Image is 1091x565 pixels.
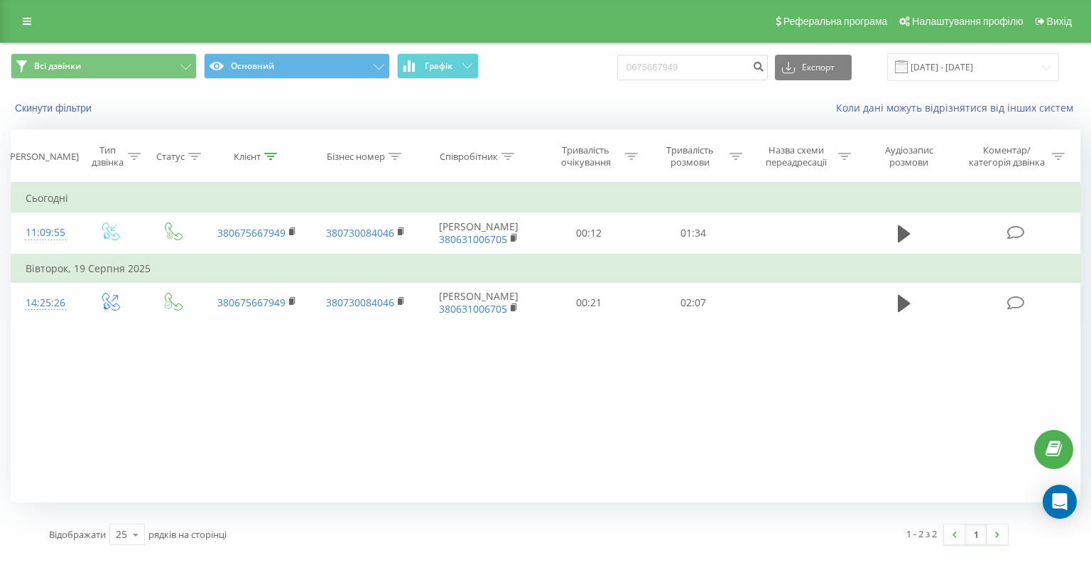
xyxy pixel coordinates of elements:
[327,151,385,163] div: Бізнес номер
[420,212,537,254] td: [PERSON_NAME]
[11,184,1080,212] td: Сьогодні
[1043,485,1077,519] div: Open Intercom Messenger
[26,219,64,247] div: 11:09:55
[912,16,1023,27] span: Налаштування профілю
[7,151,79,163] div: [PERSON_NAME]
[906,527,937,541] div: 1 - 2 з 2
[965,524,987,544] a: 1
[148,528,227,541] span: рядків на сторінці
[420,282,537,323] td: [PERSON_NAME]
[1047,16,1072,27] span: Вихід
[965,144,1048,168] div: Коментар/категорія дзвінка
[783,16,888,27] span: Реферальна програма
[836,101,1080,114] a: Коли дані можуть відрізнятися вiд інших систем
[26,289,64,317] div: 14:25:26
[867,144,951,168] div: Аудіозапис розмови
[775,55,852,80] button: Експорт
[204,53,390,79] button: Основний
[617,55,768,80] input: Пошук за номером
[326,226,394,240] a: 380730084046
[234,151,261,163] div: Клієнт
[641,212,746,254] td: 01:34
[641,282,746,323] td: 02:07
[537,212,641,254] td: 00:12
[34,60,81,72] span: Всі дзвінки
[90,144,124,168] div: Тип дзвінка
[759,144,835,168] div: Назва схеми переадресації
[116,527,127,542] div: 25
[11,102,99,114] button: Скинути фільтри
[11,53,197,79] button: Всі дзвінки
[537,282,641,323] td: 00:21
[439,302,507,316] a: 380631006705
[217,296,286,309] a: 380675667949
[156,151,185,163] div: Статус
[49,528,106,541] span: Відображати
[425,61,452,71] span: Графік
[397,53,479,79] button: Графік
[439,232,507,246] a: 380631006705
[326,296,394,309] a: 380730084046
[11,254,1080,283] td: Вівторок, 19 Серпня 2025
[217,226,286,240] a: 380675667949
[550,144,622,168] div: Тривалість очікування
[440,151,498,163] div: Співробітник
[654,144,726,168] div: Тривалість розмови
